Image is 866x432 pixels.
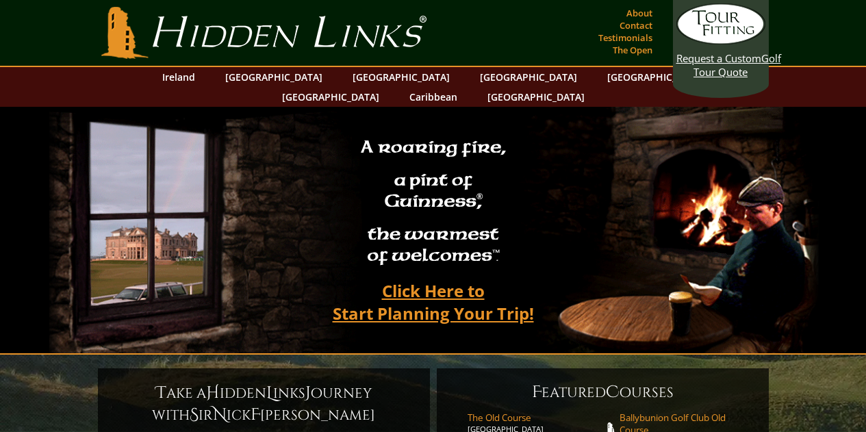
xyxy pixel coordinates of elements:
[112,382,416,426] h6: ake a idden inks ourney with ir ick [PERSON_NAME]
[481,87,591,107] a: [GEOGRAPHIC_DATA]
[305,382,311,404] span: J
[623,3,656,23] a: About
[473,67,584,87] a: [GEOGRAPHIC_DATA]
[218,67,329,87] a: [GEOGRAPHIC_DATA]
[251,404,260,426] span: F
[609,40,656,60] a: The Open
[266,382,273,404] span: L
[676,51,761,65] span: Request a Custom
[600,67,711,87] a: [GEOGRAPHIC_DATA]
[156,382,166,404] span: T
[676,3,765,79] a: Request a CustomGolf Tour Quote
[468,411,603,424] span: The Old Course
[403,87,464,107] a: Caribbean
[346,67,457,87] a: [GEOGRAPHIC_DATA]
[532,381,542,403] span: F
[190,404,199,426] span: S
[450,381,755,403] h6: eatured ourses
[606,381,620,403] span: C
[616,16,656,35] a: Contact
[155,67,202,87] a: Ireland
[319,275,548,329] a: Click Here toStart Planning Your Trip!
[595,28,656,47] a: Testimonials
[206,382,220,404] span: H
[275,87,386,107] a: [GEOGRAPHIC_DATA]
[213,404,227,426] span: N
[352,131,515,275] h2: A roaring fire, a pint of Guinness , the warmest of welcomes™.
